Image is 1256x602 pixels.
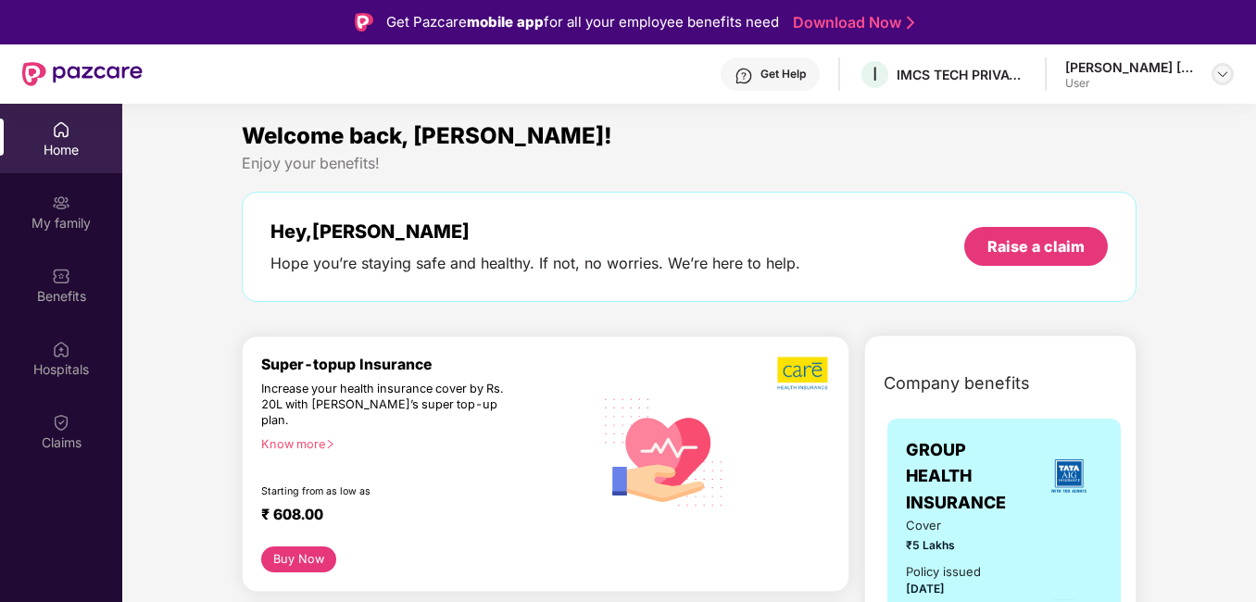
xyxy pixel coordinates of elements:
[242,122,612,149] span: Welcome back, [PERSON_NAME]!
[261,382,513,429] div: Increase your health insurance cover by Rs. 20L with [PERSON_NAME]’s super top-up plan.
[52,194,70,212] img: svg+xml;base64,PHN2ZyB3aWR0aD0iMjAiIGhlaWdodD0iMjAiIHZpZXdCb3g9IjAgMCAyMCAyMCIgZmlsbD0ibm9uZSIgeG...
[735,67,753,85] img: svg+xml;base64,PHN2ZyBpZD0iSGVscC0zMngzMiIgeG1sbnM9Imh0dHA6Ly93d3cudzMub3JnLzIwMDAvc3ZnIiB3aWR0aD...
[593,379,735,523] img: svg+xml;base64,PHN2ZyB4bWxucz0iaHR0cDovL3d3dy53My5vcmcvMjAwMC9zdmciIHhtbG5zOnhsaW5rPSJodHRwOi8vd3...
[386,11,779,33] div: Get Pazcare for all your employee benefits need
[22,62,143,86] img: New Pazcare Logo
[242,154,1137,173] div: Enjoy your benefits!
[793,13,909,32] a: Download Now
[777,356,830,391] img: b5dec4f62d2307b9de63beb79f102df3.png
[355,13,373,31] img: Logo
[261,356,593,373] div: Super-topup Insurance
[906,516,991,535] span: Cover
[261,546,335,573] button: Buy Now
[270,254,800,273] div: Hope you’re staying safe and healthy. If not, no worries. We’re here to help.
[1065,76,1195,91] div: User
[325,439,335,449] span: right
[906,582,945,596] span: [DATE]
[906,437,1036,516] span: GROUP HEALTH INSURANCE
[906,562,981,582] div: Policy issued
[897,66,1026,83] div: IMCS TECH PRIVATE LIMITED
[884,370,1030,396] span: Company benefits
[52,267,70,285] img: svg+xml;base64,PHN2ZyBpZD0iQmVuZWZpdHMiIHhtbG5zPSJodHRwOi8vd3d3LnczLm9yZy8yMDAwL3N2ZyIgd2lkdGg9Ij...
[873,63,877,85] span: I
[1215,67,1230,82] img: svg+xml;base64,PHN2ZyBpZD0iRHJvcGRvd24tMzJ4MzIiIHhtbG5zPSJodHRwOi8vd3d3LnczLm9yZy8yMDAwL3N2ZyIgd2...
[760,67,806,82] div: Get Help
[1065,58,1195,76] div: [PERSON_NAME] [PERSON_NAME]
[906,537,991,555] span: ₹5 Lakhs
[52,340,70,358] img: svg+xml;base64,PHN2ZyBpZD0iSG9zcGl0YWxzIiB4bWxucz0iaHR0cDovL3d3dy53My5vcmcvMjAwMC9zdmciIHdpZHRoPS...
[261,485,514,498] div: Starting from as low as
[907,13,914,32] img: Stroke
[987,236,1085,257] div: Raise a claim
[52,120,70,139] img: svg+xml;base64,PHN2ZyBpZD0iSG9tZSIgeG1sbnM9Imh0dHA6Ly93d3cudzMub3JnLzIwMDAvc3ZnIiB3aWR0aD0iMjAiIG...
[467,13,544,31] strong: mobile app
[52,413,70,432] img: svg+xml;base64,PHN2ZyBpZD0iQ2xhaW0iIHhtbG5zPSJodHRwOi8vd3d3LnczLm9yZy8yMDAwL3N2ZyIgd2lkdGg9IjIwIi...
[261,437,582,450] div: Know more
[270,220,800,243] div: Hey, [PERSON_NAME]
[261,506,574,528] div: ₹ 608.00
[1044,451,1094,501] img: insurerLogo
